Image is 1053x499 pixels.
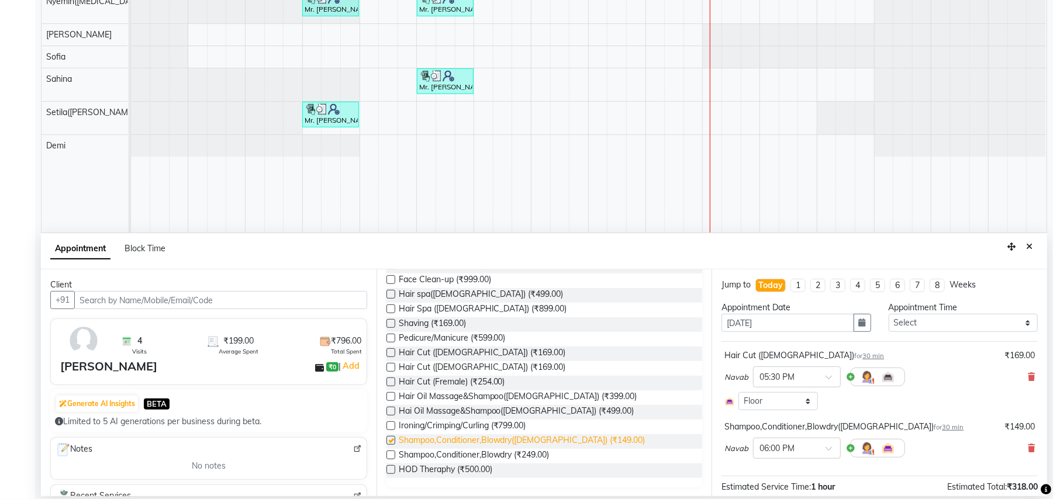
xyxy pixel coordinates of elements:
li: 6 [890,279,905,292]
div: Jump to [721,279,751,291]
span: Ironing/Crimping/Curling (₹799.00) [399,420,526,434]
span: 1 hour [811,481,835,492]
span: Navab [724,372,748,383]
input: yyyy-mm-dd [721,314,854,332]
span: ₹796.00 [331,335,361,347]
span: ₹318.00 [1007,481,1038,492]
span: Hair Cut ([DEMOGRAPHIC_DATA]) (₹169.00) [399,346,566,361]
div: Today [758,279,783,292]
span: Hair Cut (Fremale) (₹254.00) [399,376,505,390]
img: Hairdresser.png [860,441,874,455]
small: for [854,352,884,360]
img: Interior.png [881,370,895,384]
span: HOD Theraphy (₹500.00) [399,463,492,478]
span: Estimated Service Time: [721,481,811,492]
span: No notes [192,460,226,472]
button: +91 [50,291,75,309]
span: Pedicure/Manicure (₹599.00) [399,332,506,346]
span: Hair spa([DEMOGRAPHIC_DATA]) (₹499.00) [399,288,564,303]
span: Face Clean-up (₹999.00) [399,273,491,288]
span: Block Time [125,243,165,254]
span: ₹199.00 [223,335,254,347]
small: for [934,423,964,431]
div: Limited to 5 AI generations per business during beta. [55,415,362,428]
span: Hair Oil Massage&Shampoo([DEMOGRAPHIC_DATA]) (₹399.00) [399,390,637,405]
div: [PERSON_NAME] [60,358,157,375]
span: Hair Spa ([DEMOGRAPHIC_DATA]) (₹899.00) [399,303,567,317]
a: Add [341,359,361,373]
span: Average Spent [219,347,258,356]
li: 4 [850,279,865,292]
button: Close [1021,238,1038,256]
span: Shampoo,Conditioner,Blowdry([DEMOGRAPHIC_DATA]) (₹149.00) [399,434,645,449]
li: 1 [790,279,806,292]
span: Sahina [46,74,72,84]
span: Shampoo,Conditioner,Blowdry (₹249.00) [399,449,550,463]
div: Mr. [PERSON_NAME], TK02, 01:00 PM-02:00 PM, Deep Tissue Repair Therapy (For Women) 60 Min [418,70,472,92]
span: Setila([PERSON_NAME]) [46,107,137,117]
div: Shampoo,Conditioner,Blowdry([DEMOGRAPHIC_DATA]) [724,421,964,433]
img: avatar [67,324,101,358]
div: ₹169.00 [1004,349,1035,362]
li: 5 [870,279,885,292]
li: 3 [830,279,845,292]
div: Appointment Time [889,302,1038,314]
div: Client [50,279,367,291]
span: 30 min [862,352,884,360]
span: BETA [144,398,170,410]
span: Navab [724,443,748,455]
span: 4 [137,335,142,347]
span: Appointment [50,238,111,259]
img: Interior.png [724,396,735,407]
button: Generate AI Insights [56,396,138,412]
input: Search by Name/Mobile/Email/Code [74,291,367,309]
span: Shaving (₹169.00) [399,317,466,332]
span: Visits [132,347,147,356]
span: Hair Cut ([DEMOGRAPHIC_DATA]) (₹169.00) [399,361,566,376]
span: ₹0 [326,362,339,372]
span: | [339,359,361,373]
li: 2 [810,279,826,292]
img: Hairdresser.png [860,370,874,384]
li: 8 [930,279,945,292]
span: [PERSON_NAME] [46,29,112,40]
div: ₹149.00 [1004,421,1035,433]
span: Sofia [46,51,65,62]
span: Demi [46,140,65,151]
li: 7 [910,279,925,292]
div: Appointment Date [721,302,871,314]
span: Estimated Total: [947,481,1007,492]
span: Total Spent [331,347,362,356]
div: Weeks [950,279,976,291]
div: Hair Cut ([DEMOGRAPHIC_DATA]) [724,349,884,362]
div: Mr. [PERSON_NAME], TK02, 11:00 AM-12:00 PM, Deep Tissue Repair Therapy (For Women) 60 Min [303,103,358,126]
span: Hai Oil Massage&Shampoo([DEMOGRAPHIC_DATA]) (₹499.00) [399,405,634,420]
span: 30 min [942,423,964,431]
span: Notes [56,442,92,458]
img: Interior.png [881,441,895,455]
